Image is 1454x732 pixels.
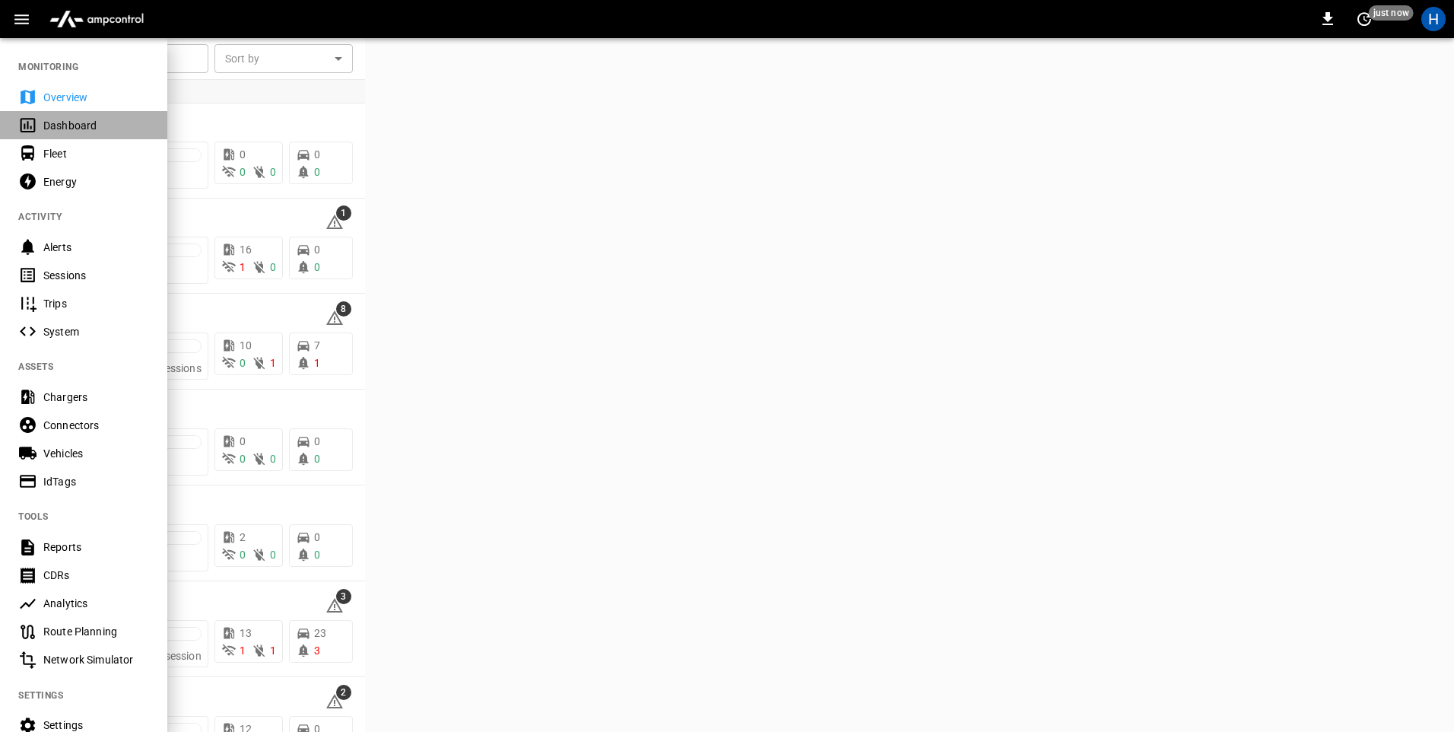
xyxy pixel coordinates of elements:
[1369,5,1414,21] span: just now
[1421,7,1446,31] div: profile-icon
[43,5,150,33] img: ampcontrol.io logo
[43,418,149,433] div: Connectors
[43,568,149,583] div: CDRs
[1352,7,1376,31] button: set refresh interval
[43,240,149,255] div: Alerts
[43,118,149,133] div: Dashboard
[43,324,149,339] div: System
[43,296,149,311] div: Trips
[43,90,149,105] div: Overview
[43,446,149,461] div: Vehicles
[43,624,149,639] div: Route Planning
[43,539,149,555] div: Reports
[43,652,149,667] div: Network Simulator
[43,174,149,189] div: Energy
[43,390,149,405] div: Chargers
[43,268,149,283] div: Sessions
[43,146,149,161] div: Fleet
[43,474,149,489] div: IdTags
[43,596,149,611] div: Analytics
